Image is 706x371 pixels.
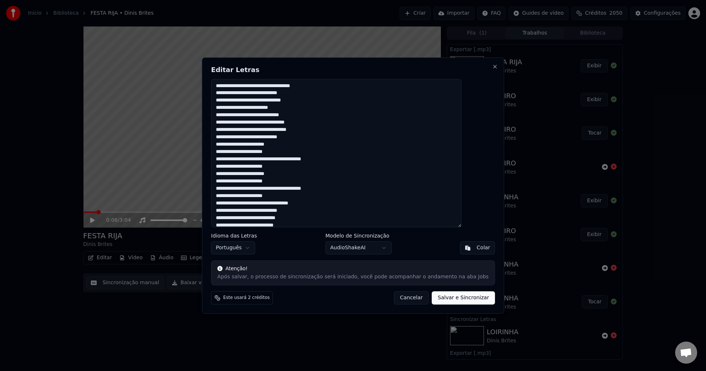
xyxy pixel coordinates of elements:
div: Atenção! [217,265,489,272]
button: Salvar e Sincronizar [432,291,495,304]
label: Modelo de Sincronização [325,233,392,238]
h2: Editar Letras [211,67,495,73]
div: Colar [477,244,490,252]
button: Colar [460,241,495,254]
button: Cancelar [394,291,429,304]
label: Idioma das Letras [211,233,257,238]
span: Este usará 2 créditos [223,295,270,301]
div: Após salvar, o processo de sincronização será iniciado, você pode acompanhar o andamento na aba Jobs [217,273,489,281]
